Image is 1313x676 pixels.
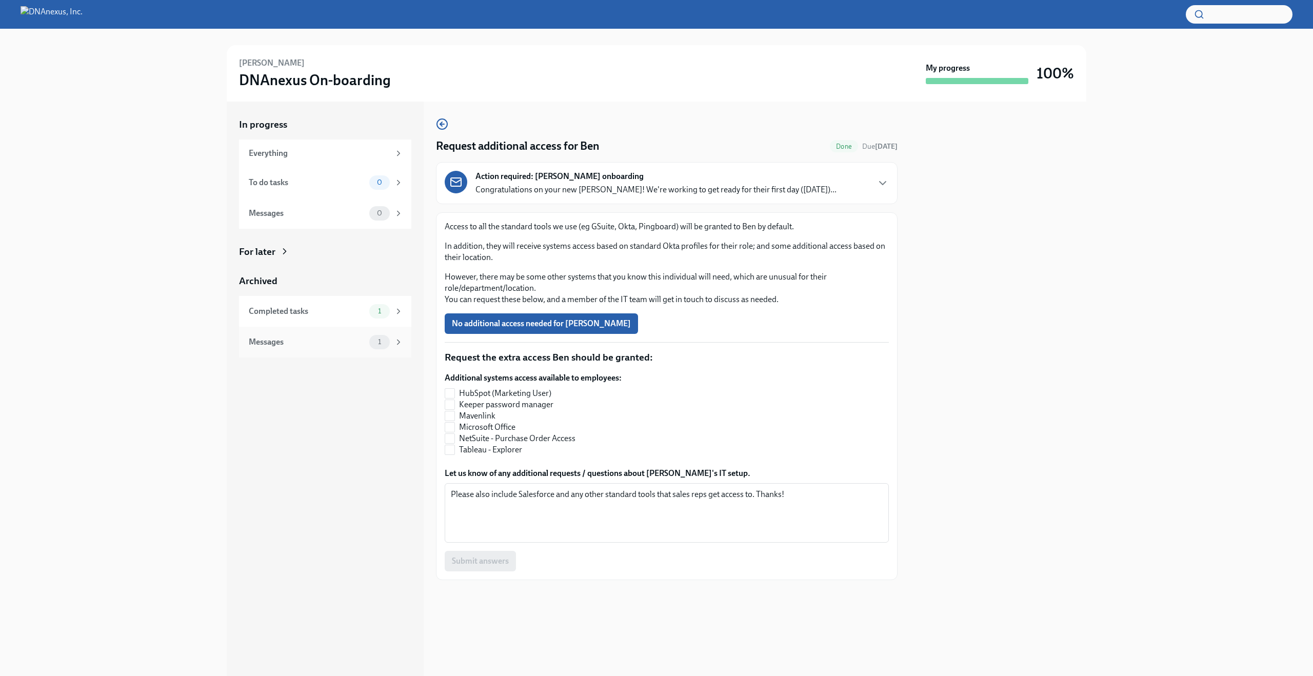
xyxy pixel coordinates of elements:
[459,433,575,444] span: NetSuite - Purchase Order Access
[239,118,411,131] a: In progress
[445,372,622,384] label: Additional systems access available to employees:
[249,177,365,188] div: To do tasks
[249,306,365,317] div: Completed tasks
[239,167,411,198] a: To do tasks0
[239,296,411,327] a: Completed tasks1
[926,63,970,74] strong: My progress
[249,148,390,159] div: Everything
[459,444,522,455] span: Tableau - Explorer
[21,6,83,23] img: DNAnexus, Inc.
[239,198,411,229] a: Messages0
[372,307,387,315] span: 1
[459,399,553,410] span: Keeper password manager
[239,327,411,357] a: Messages1
[239,140,411,167] a: Everything
[445,468,889,479] label: Let us know of any additional requests / questions about [PERSON_NAME]'s IT setup.
[459,388,551,399] span: HubSpot (Marketing User)
[249,208,365,219] div: Messages
[475,171,644,182] strong: Action required: [PERSON_NAME] onboarding
[239,57,305,69] h6: [PERSON_NAME]
[875,142,898,151] strong: [DATE]
[830,143,858,150] span: Done
[445,221,889,232] p: Access to all the standard tools we use (eg GSuite, Okta, Pingboard) will be granted to Ben by de...
[862,142,898,151] span: August 15th, 2025 08:00
[436,138,600,154] h4: Request additional access for Ben
[445,313,638,334] button: No additional access needed for [PERSON_NAME]
[445,271,889,305] p: However, there may be some other systems that you know this individual will need, which are unusu...
[445,351,889,364] p: Request the extra access Ben should be granted:
[451,488,883,538] textarea: Please also include Salesforce and any other standard tools that sales reps get access to. Thanks!
[371,209,388,217] span: 0
[372,338,387,346] span: 1
[1037,64,1074,83] h3: 100%
[249,336,365,348] div: Messages
[862,142,898,151] span: Due
[452,319,631,329] span: No additional access needed for [PERSON_NAME]
[239,245,411,259] a: For later
[239,274,411,288] a: Archived
[371,178,388,186] span: 0
[459,410,495,422] span: Mavenlink
[475,184,837,195] p: Congratulations on your new [PERSON_NAME]! We're working to get ready for their first day ([DATE]...
[459,422,515,433] span: Microsoft Office
[239,245,275,259] div: For later
[445,241,889,263] p: In addition, they will receive systems access based on standard Okta profiles for their role; and...
[239,71,391,89] h3: DNAnexus On-boarding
